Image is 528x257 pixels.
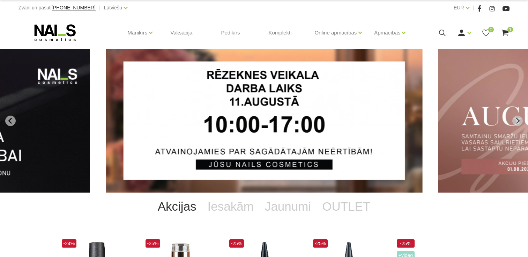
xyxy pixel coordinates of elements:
button: Go to last slide [5,116,16,126]
a: 0 [482,29,490,37]
span: -25% [146,239,161,248]
a: [PHONE_NUMBER] [52,5,96,10]
span: | [99,3,101,12]
span: | [473,3,474,12]
a: Akcijas [152,193,202,220]
a: Jaunumi [259,193,317,220]
a: Pedikīrs [215,16,245,49]
a: OUTLET [317,193,376,220]
a: Manikīrs [128,19,148,47]
a: Apmācības [374,19,400,47]
a: 1 [501,29,510,37]
a: Vaksācija [165,16,198,49]
span: -25% [313,239,328,248]
a: Iesakām [202,193,259,220]
span: 1 [507,27,513,32]
button: Next slide [512,116,523,126]
div: Zvani un pasūti [18,3,96,12]
span: -24% [62,239,77,248]
a: Latviešu [104,3,122,12]
span: -25% [229,239,244,248]
a: Online apmācības [314,19,357,47]
a: Komplekti [263,16,297,49]
span: 0 [488,27,494,32]
li: 1 of 11 [106,49,423,193]
a: EUR [454,3,464,12]
span: -25% [397,239,415,248]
